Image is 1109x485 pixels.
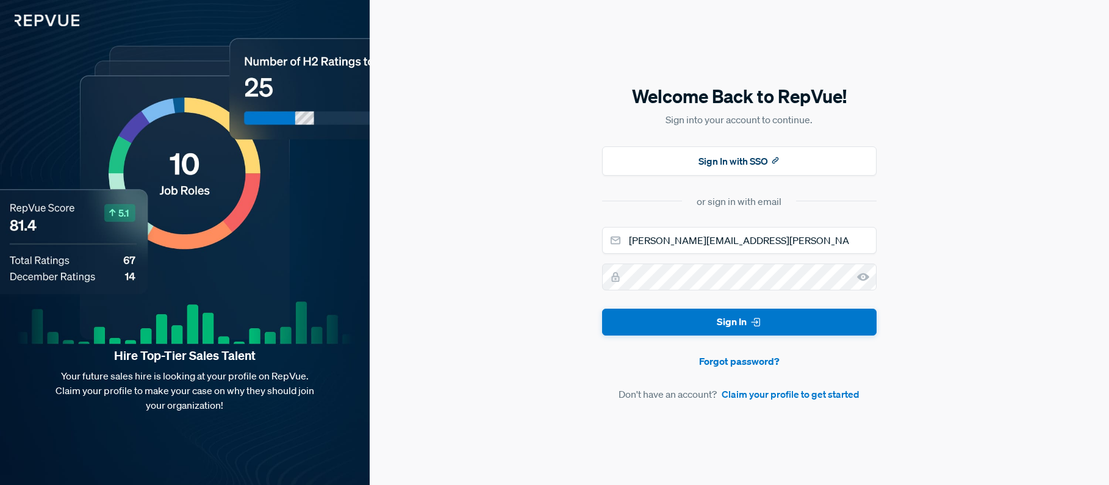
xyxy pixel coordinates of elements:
article: Don't have an account? [602,387,877,401]
h5: Welcome Back to RepVue! [602,84,877,109]
p: Your future sales hire is looking at your profile on RepVue. Claim your profile to make your case... [20,368,350,412]
button: Sign In [602,309,877,336]
p: Sign into your account to continue. [602,112,877,127]
div: or sign in with email [697,194,781,209]
a: Forgot password? [602,354,877,368]
strong: Hire Top-Tier Sales Talent [20,348,350,364]
input: Email address [602,227,877,254]
a: Claim your profile to get started [722,387,860,401]
button: Sign In with SSO [602,146,877,176]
